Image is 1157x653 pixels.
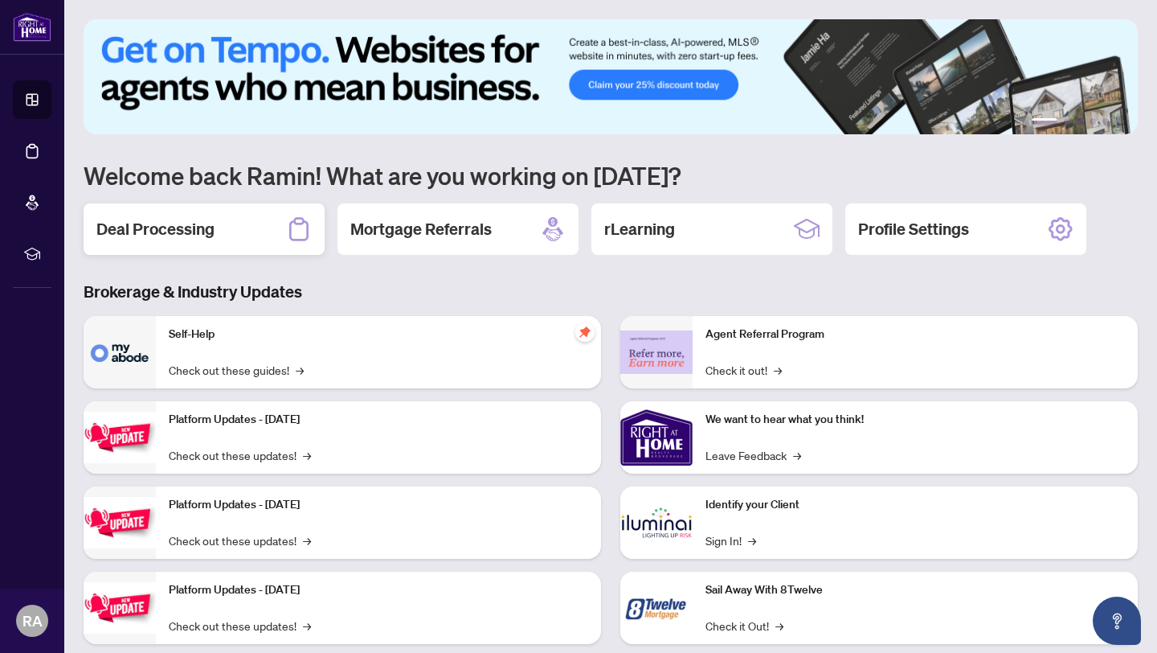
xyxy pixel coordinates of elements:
[296,361,304,379] span: →
[96,218,215,240] h2: Deal Processing
[84,281,1138,303] h3: Brokerage & Industry Updates
[84,160,1138,191] h1: Welcome back Ramin! What are you working on [DATE]?
[575,322,595,342] span: pushpin
[1115,118,1122,125] button: 6
[705,617,783,635] a: Check it Out!→
[169,581,588,599] p: Platform Updates - [DATE]
[84,582,156,633] img: Platform Updates - June 23, 2025
[620,572,693,644] img: Sail Away With 8Twelve
[84,497,156,548] img: Platform Updates - July 8, 2025
[84,19,1138,134] img: Slide 0
[604,218,675,240] h2: rLearning
[84,412,156,462] img: Platform Updates - July 21, 2025
[22,610,43,632] span: RA
[1032,118,1057,125] button: 1
[169,496,588,514] p: Platform Updates - [DATE]
[705,446,801,464] a: Leave Feedback→
[169,326,588,343] p: Self-Help
[705,532,756,549] a: Sign In!→
[1093,597,1141,645] button: Open asap
[774,361,782,379] span: →
[169,617,311,635] a: Check out these updates!→
[169,361,304,379] a: Check out these guides!→
[775,617,783,635] span: →
[620,487,693,559] img: Identify your Client
[1102,118,1109,125] button: 5
[793,446,801,464] span: →
[169,446,311,464] a: Check out these updates!→
[705,581,1125,599] p: Sail Away With 8Twelve
[84,316,156,388] img: Self-Help
[303,617,311,635] span: →
[705,361,782,379] a: Check it out!→
[1090,118,1096,125] button: 4
[705,411,1125,429] p: We want to hear what you think!
[169,532,311,549] a: Check out these updates!→
[620,331,693,375] img: Agent Referral Program
[1077,118,1083,125] button: 3
[169,411,588,429] p: Platform Updates - [DATE]
[303,532,311,549] span: →
[13,12,51,42] img: logo
[620,401,693,474] img: We want to hear what you think!
[705,496,1125,514] p: Identify your Client
[858,218,969,240] h2: Profile Settings
[705,326,1125,343] p: Agent Referral Program
[748,532,756,549] span: →
[350,218,492,240] h2: Mortgage Referrals
[1064,118,1070,125] button: 2
[303,446,311,464] span: →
